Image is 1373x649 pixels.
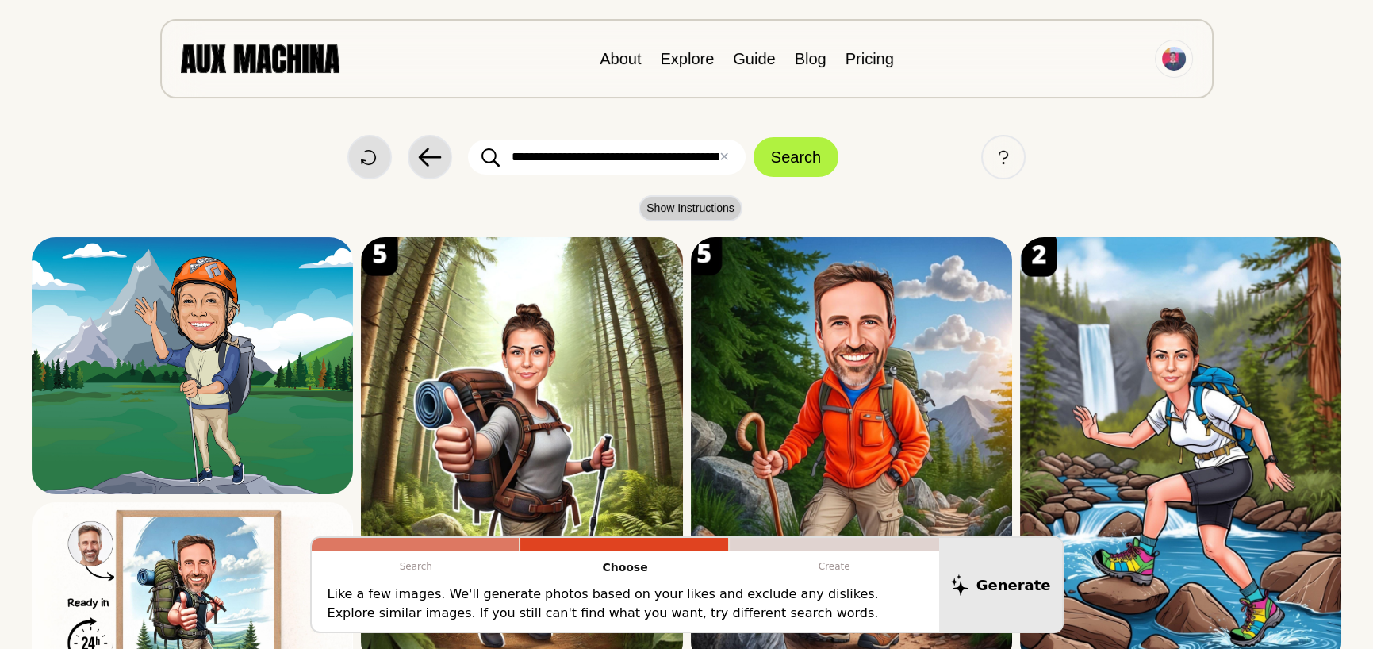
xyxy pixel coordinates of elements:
p: Choose [520,551,730,585]
img: AUX MACHINA [181,44,339,72]
p: Search [312,551,521,582]
img: Search result [32,237,353,494]
a: About [600,50,641,67]
p: Like a few images. We'll generate photos based on your likes and exclude any dislikes. Explore si... [328,585,923,623]
p: Create [730,551,939,582]
a: Guide [733,50,775,67]
a: Blog [795,50,826,67]
button: Help [981,135,1026,179]
a: Pricing [846,50,894,67]
button: Search [754,137,838,177]
button: ✕ [719,148,729,167]
button: Show Instructions [639,195,742,221]
button: Back [408,135,452,179]
button: Generate [939,538,1062,632]
img: Avatar [1162,47,1186,71]
a: Explore [660,50,714,67]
